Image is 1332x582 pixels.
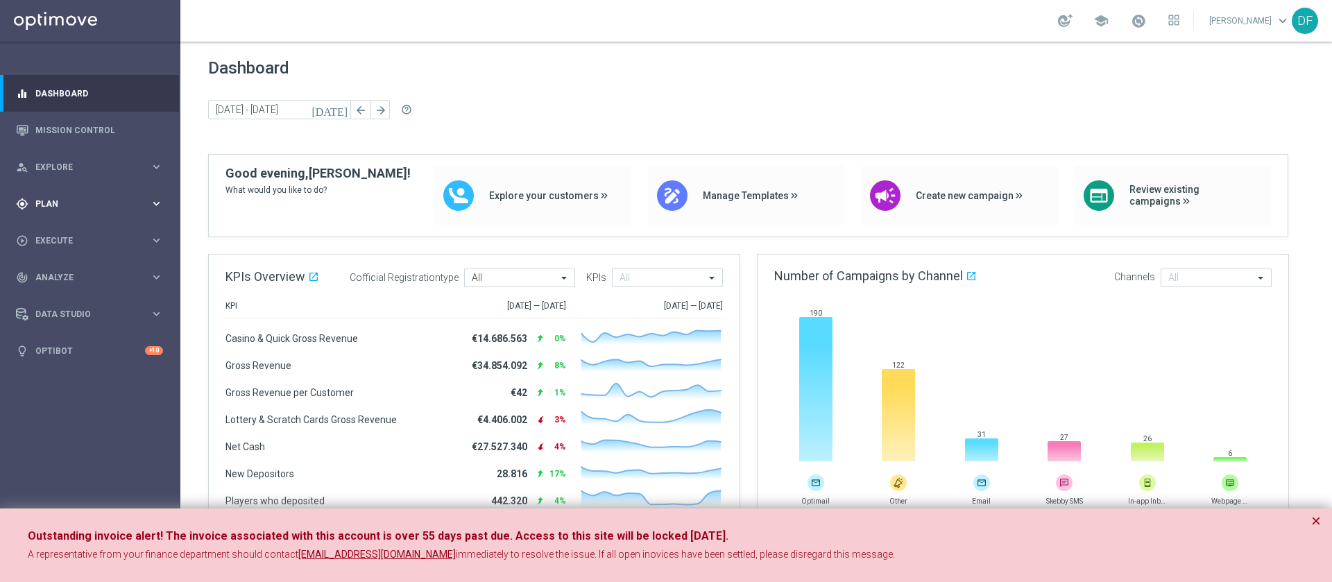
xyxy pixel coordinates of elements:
span: school [1093,13,1109,28]
span: immediately to resolve the issue. If all open inovices have been settled, please disregard this m... [456,549,895,560]
i: play_circle_outline [16,234,28,247]
button: Mission Control [15,125,164,136]
div: Explore [16,161,150,173]
span: A representative from your finance department should contact [28,549,298,560]
span: Plan [35,200,150,208]
button: gps_fixed Plan keyboard_arrow_right [15,198,164,209]
i: person_search [16,161,28,173]
div: Data Studio [16,308,150,320]
div: Optibot [16,332,163,369]
a: [PERSON_NAME]keyboard_arrow_down [1208,10,1292,31]
a: Optibot [35,332,145,369]
div: Analyze [16,271,150,284]
i: keyboard_arrow_right [150,307,163,320]
div: DF [1292,8,1318,34]
i: keyboard_arrow_right [150,197,163,210]
button: play_circle_outline Execute keyboard_arrow_right [15,235,164,246]
button: equalizer Dashboard [15,88,164,99]
button: person_search Explore keyboard_arrow_right [15,162,164,173]
div: Mission Control [16,112,163,148]
div: +10 [145,346,163,355]
i: keyboard_arrow_right [150,271,163,284]
button: track_changes Analyze keyboard_arrow_right [15,272,164,283]
i: lightbulb [16,345,28,357]
i: gps_fixed [16,198,28,210]
i: keyboard_arrow_right [150,160,163,173]
a: [EMAIL_ADDRESS][DOMAIN_NAME] [298,548,456,562]
strong: Outstanding invoice alert! The invoice associated with this account is over 55 days past due. Acc... [28,529,728,542]
span: Explore [35,163,150,171]
i: equalizer [16,87,28,100]
button: lightbulb Optibot +10 [15,345,164,357]
i: track_changes [16,271,28,284]
a: Mission Control [35,112,163,148]
a: Dashboard [35,75,163,112]
span: keyboard_arrow_down [1275,13,1290,28]
div: Execute [16,234,150,247]
i: keyboard_arrow_right [150,234,163,247]
div: Plan [16,198,150,210]
button: Data Studio keyboard_arrow_right [15,309,164,320]
button: Close [1311,513,1321,529]
span: Execute [35,237,150,245]
div: Dashboard [16,75,163,112]
span: Analyze [35,273,150,282]
span: Data Studio [35,310,150,318]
